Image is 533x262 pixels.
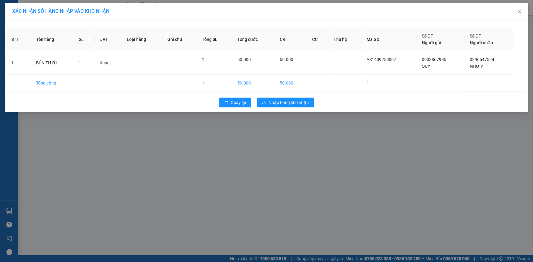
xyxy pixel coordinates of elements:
span: Số ĐT [422,34,433,38]
button: rollbackQuay lại [219,98,251,107]
span: QUY [422,64,430,69]
td: 1 [362,75,417,92]
td: Tổng cộng [31,75,74,92]
span: Người nhận [470,40,493,45]
th: Mã GD [362,28,417,51]
td: 1 [197,75,232,92]
span: rollback [224,100,228,105]
span: 50.000 [280,57,293,62]
span: NHƯ Ý [470,64,483,69]
span: XÁC NHẬN SỐ HÀNG NHẬP VÀO KHO NHẬN [12,8,109,14]
span: 1 [79,60,81,65]
th: CR [275,28,308,51]
span: Số ĐT [470,34,481,38]
td: BÚN TƯƠI [31,51,74,75]
th: STT [6,28,31,51]
td: 50.000 [232,75,275,92]
span: 0396547524 [470,57,494,62]
th: Tổng SL [197,28,232,51]
th: Tên hàng [31,28,74,51]
th: Loại hàng [122,28,162,51]
span: Người gửi [422,40,441,45]
th: Ghi chú [163,28,197,51]
span: Nhập hàng kho nhận [269,99,309,106]
th: SL [74,28,94,51]
span: 1 [202,57,204,62]
button: Close [511,3,528,20]
span: Quay lại [231,99,246,106]
td: Khác [95,51,122,75]
button: downloadNhập hàng kho nhận [257,98,314,107]
th: Tổng cước [232,28,275,51]
span: AS1409250007 [367,57,396,62]
span: close [517,9,522,14]
span: download [262,100,266,105]
td: 1 [6,51,31,75]
td: 50.000 [275,75,308,92]
th: CC [307,28,329,51]
span: 0933867985 [422,57,446,62]
th: ĐVT [95,28,122,51]
th: Thu hộ [329,28,362,51]
span: 50.000 [237,57,251,62]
